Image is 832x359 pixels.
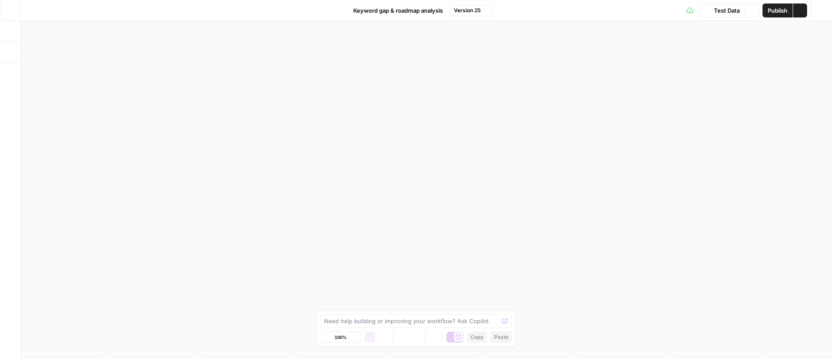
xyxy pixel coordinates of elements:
button: Paste [491,331,512,343]
button: Copy [467,331,487,343]
span: 100% [334,334,347,341]
span: Version 25 [454,7,480,14]
span: Publish [768,6,787,15]
span: Keyword gap & roadmap analysis [353,6,443,15]
span: Copy [470,333,484,341]
button: Publish [762,3,793,17]
button: Version 25 [450,5,492,16]
span: Paste [494,333,508,341]
span: Test Data [714,6,740,15]
button: Keyword gap & roadmap analysis [340,3,448,17]
button: Test Data [700,3,745,17]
